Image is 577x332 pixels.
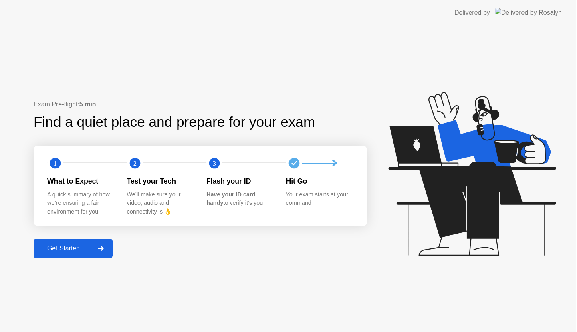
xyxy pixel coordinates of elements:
div: Hit Go [286,176,353,186]
div: A quick summary of how we’re ensuring a fair environment for you [47,190,114,216]
text: 3 [213,160,216,167]
div: We’ll make sure your video, audio and connectivity is 👌 [127,190,194,216]
b: 5 min [79,101,96,108]
div: Get Started [36,245,91,252]
b: Have your ID card handy [206,191,255,206]
div: Exam Pre-flight: [34,100,367,109]
text: 2 [133,160,136,167]
div: Delivered by [454,8,490,18]
div: to verify it’s you [206,190,273,208]
div: Find a quiet place and prepare for your exam [34,112,316,133]
button: Get Started [34,239,113,258]
text: 1 [54,160,57,167]
img: Delivered by Rosalyn [495,8,562,17]
div: Test your Tech [127,176,194,186]
div: What to Expect [47,176,114,186]
div: Flash your ID [206,176,273,186]
div: Your exam starts at your command [286,190,353,208]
